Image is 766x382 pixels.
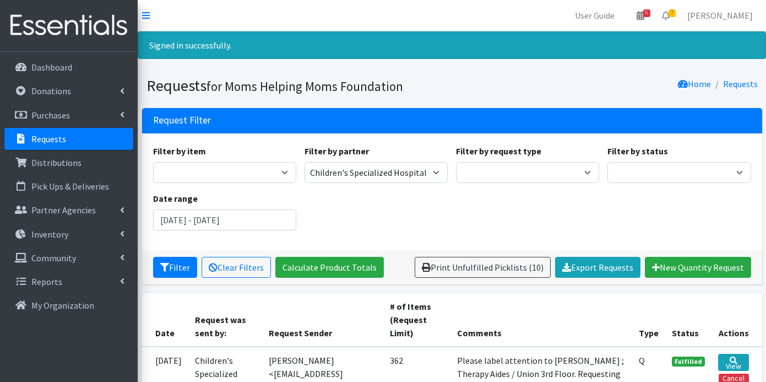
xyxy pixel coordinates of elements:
[718,354,748,371] a: View
[639,355,645,366] abbr: Quantity
[153,115,211,126] h3: Request Filter
[138,31,766,59] div: Signed in successfully.
[723,78,758,89] a: Requests
[4,175,133,197] a: Pick Ups & Deliveries
[4,199,133,221] a: Partner Agencies
[678,4,762,26] a: [PERSON_NAME]
[450,293,632,347] th: Comments
[4,104,133,126] a: Purchases
[262,293,384,347] th: Request Sender
[153,257,197,278] button: Filter
[4,80,133,102] a: Donations
[665,293,711,347] th: Status
[31,85,71,96] p: Donations
[4,128,133,150] a: Requests
[31,133,66,144] p: Requests
[142,293,188,347] th: Date
[653,4,678,26] a: 7
[31,229,68,240] p: Inventory
[415,257,551,278] a: Print Unfulfilled Picklists (10)
[31,300,94,311] p: My Organization
[643,9,650,17] span: 6
[672,357,705,367] span: Fulfilled
[4,223,133,245] a: Inventory
[188,293,262,347] th: Request was sent by:
[628,4,653,26] a: 6
[711,293,762,347] th: Actions
[383,293,450,347] th: # of Items (Request Limit)
[678,78,711,89] a: Home
[153,192,198,205] label: Date range
[632,293,665,347] th: Type
[31,62,72,73] p: Dashboard
[31,110,70,121] p: Purchases
[4,271,133,293] a: Reports
[31,252,76,263] p: Community
[207,78,403,94] small: for Moms Helping Moms Foundation
[4,56,133,78] a: Dashboard
[4,247,133,269] a: Community
[456,144,541,158] label: Filter by request type
[275,257,384,278] a: Calculate Product Totals
[305,144,369,158] label: Filter by partner
[4,7,133,44] img: HumanEssentials
[555,257,640,278] a: Export Requests
[4,152,133,174] a: Distributions
[31,205,96,216] p: Partner Agencies
[566,4,623,26] a: User Guide
[645,257,751,278] a: New Quantity Request
[669,9,676,17] span: 7
[153,209,296,230] input: January 1, 2011 - December 31, 2011
[31,157,82,168] p: Distributions
[607,144,668,158] label: Filter by status
[4,294,133,316] a: My Organization
[31,276,62,287] p: Reports
[146,76,448,95] h1: Requests
[153,144,206,158] label: Filter by item
[31,181,109,192] p: Pick Ups & Deliveries
[202,257,271,278] a: Clear Filters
